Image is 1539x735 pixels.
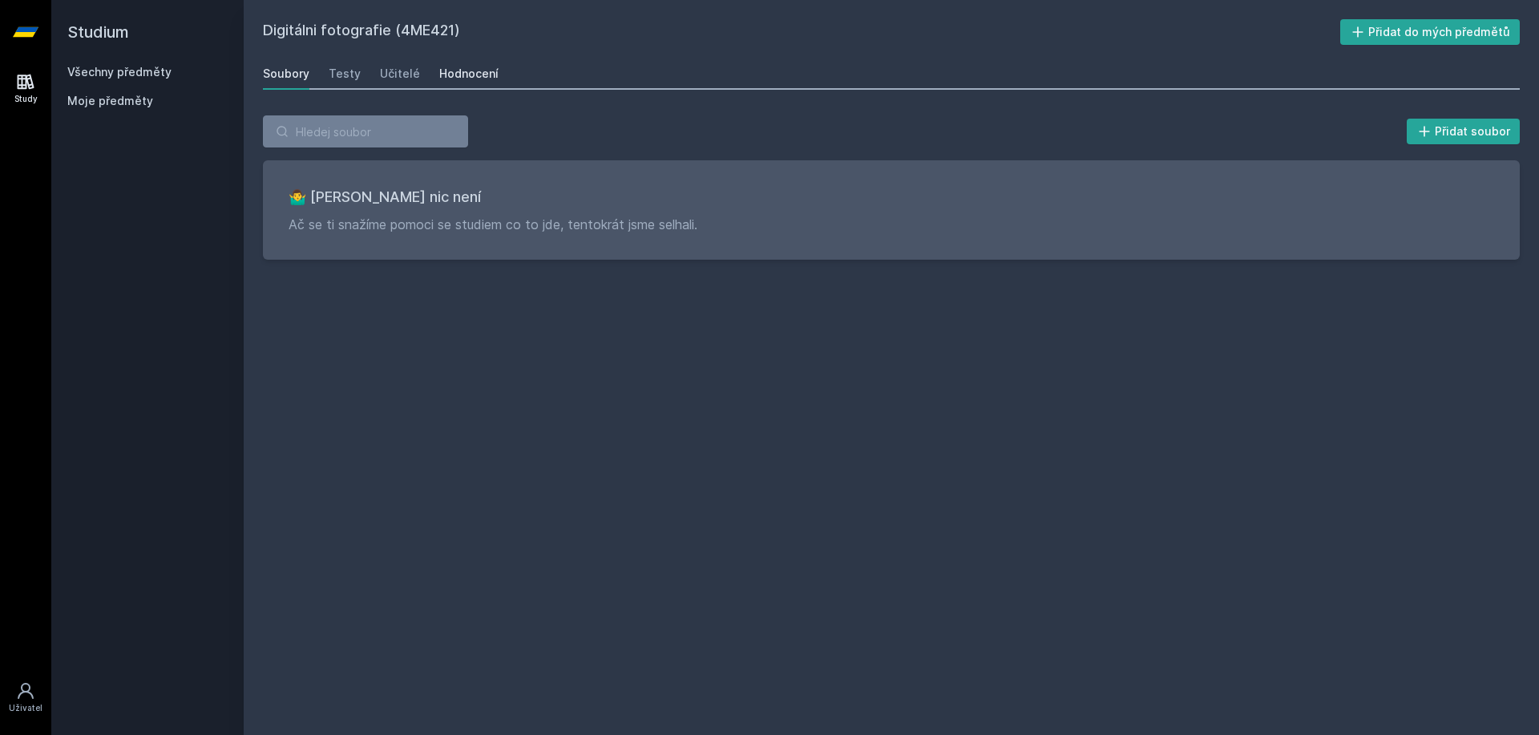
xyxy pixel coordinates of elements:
[263,19,1340,45] h2: Digitálni fotografie (4ME421)
[439,66,499,82] div: Hodnocení
[263,66,309,82] div: Soubory
[9,702,42,714] div: Uživatel
[380,66,420,82] div: Učitelé
[3,673,48,722] a: Uživatel
[1407,119,1521,144] button: Přidat soubor
[329,66,361,82] div: Testy
[263,58,309,90] a: Soubory
[14,93,38,105] div: Study
[67,65,172,79] a: Všechny předměty
[1340,19,1521,45] button: Přidat do mých předmětů
[289,186,1494,208] h3: 🤷‍♂️ [PERSON_NAME] nic není
[3,64,48,113] a: Study
[67,93,153,109] span: Moje předměty
[289,215,1494,234] p: Ač se ti snažíme pomoci se studiem co to jde, tentokrát jsme selhali.
[329,58,361,90] a: Testy
[263,115,468,147] input: Hledej soubor
[439,58,499,90] a: Hodnocení
[380,58,420,90] a: Učitelé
